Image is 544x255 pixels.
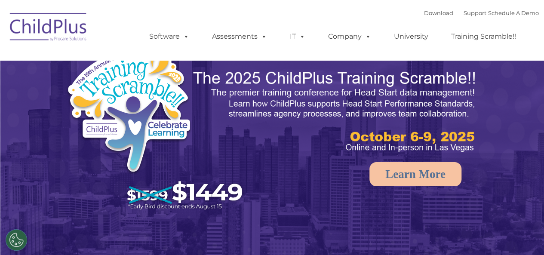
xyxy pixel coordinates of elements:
a: Download [424,9,453,16]
img: ChildPlus by Procare Solutions [6,7,92,50]
a: Support [464,9,486,16]
button: Cookies Settings [6,229,27,251]
a: Company [320,28,380,45]
a: Training Scramble!! [443,28,525,45]
a: IT [281,28,314,45]
a: Assessments [203,28,276,45]
a: Learn More [369,162,461,186]
a: University [385,28,437,45]
font: | [424,9,539,16]
a: Schedule A Demo [488,9,539,16]
a: Software [141,28,198,45]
